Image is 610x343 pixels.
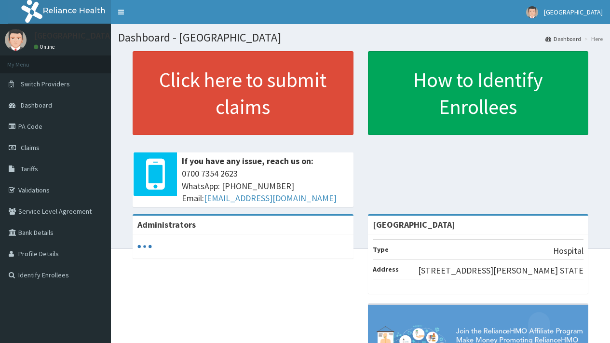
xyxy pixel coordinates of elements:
li: Here [582,35,603,43]
b: Type [373,245,389,254]
span: [GEOGRAPHIC_DATA] [544,8,603,16]
img: User Image [526,6,538,18]
strong: [GEOGRAPHIC_DATA] [373,219,455,230]
span: 0700 7354 2623 WhatsApp: [PHONE_NUMBER] Email: [182,167,349,205]
p: [GEOGRAPHIC_DATA] [34,31,113,40]
a: Dashboard [545,35,581,43]
span: Dashboard [21,101,52,110]
p: Hospital [553,245,583,257]
p: [STREET_ADDRESS][PERSON_NAME] STATE [418,264,583,277]
a: Online [34,43,57,50]
b: Address [373,265,399,274]
b: If you have any issue, reach us on: [182,155,313,166]
svg: audio-loading [137,239,152,254]
h1: Dashboard - [GEOGRAPHIC_DATA] [118,31,603,44]
b: Administrators [137,219,196,230]
a: How to Identify Enrollees [368,51,589,135]
span: Claims [21,143,40,152]
a: [EMAIL_ADDRESS][DOMAIN_NAME] [204,192,337,204]
span: Tariffs [21,165,38,173]
img: User Image [5,29,27,51]
span: Switch Providers [21,80,70,88]
a: Click here to submit claims [133,51,353,135]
